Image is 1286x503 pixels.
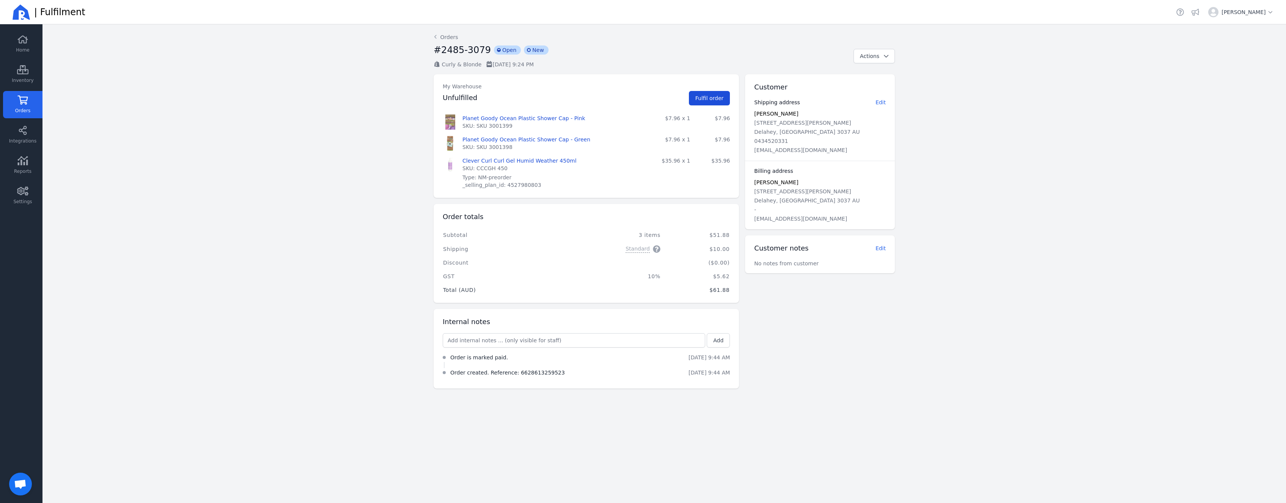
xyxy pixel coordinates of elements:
span: | Fulfilment [34,6,85,18]
span: _selling_plan_id: 4527980803 [462,181,541,189]
h2: Unfulfilled [443,92,477,103]
td: 10% [547,270,667,283]
span: Delahey, [GEOGRAPHIC_DATA] 3037 AU [754,197,860,204]
span: [PERSON_NAME] [754,111,798,117]
td: $7.96 [696,133,736,154]
td: Total (AUD) [443,283,547,297]
span: [EMAIL_ADDRESS][DOMAIN_NAME] [754,147,847,153]
span: Edit [876,99,886,105]
span: Fulfil order [695,95,724,101]
button: [PERSON_NAME] [1205,4,1277,20]
span: SKU: SKU 3001398 [462,143,513,151]
a: Orders [434,33,458,41]
span: - [754,207,756,213]
h2: Customer notes [754,243,808,254]
span: My Warehouse [443,83,482,89]
td: $61.88 [667,283,730,297]
span: Integrations [9,138,36,144]
h2: Internal notes [443,317,490,327]
span: Add [713,337,723,343]
td: 3 items [547,228,667,242]
a: Helpdesk [1175,7,1185,17]
span: Open [494,45,521,55]
span: Actions [860,53,879,59]
td: Subtotal [443,228,547,242]
span: Standard [626,245,650,253]
span: Inventory [12,77,33,83]
span: Delahey, [GEOGRAPHIC_DATA] 3037 AU [754,129,860,135]
td: $35.96 [696,154,736,192]
span: SKU: CCCGH 450 [462,165,508,172]
h3: Billing address [754,167,793,175]
a: Planet Goody Ocean Plastic Shower Cap - Green [462,136,590,143]
span: SKU: SKU 3001399 [462,122,513,130]
span: [PERSON_NAME] [1222,8,1274,16]
td: $51.88 [667,228,730,242]
td: $35.96 x 1 [644,154,696,192]
p: [DATE] 9:24 PM [486,61,534,68]
span: New [524,45,549,55]
span: Settings [13,199,32,205]
a: Clever Curl Curl Gel Humid Weather 450ml [462,157,577,165]
time: [DATE] 9:44 AM [689,354,730,360]
td: Shipping [443,242,547,256]
h2: Customer [754,82,787,92]
span: Reports [14,168,31,174]
span: Home [16,47,29,53]
input: Add internal notes ... (only visible for staff) [443,334,705,347]
span: [PERSON_NAME] [754,179,798,185]
td: $10.00 [667,242,730,256]
button: Actions [854,49,895,63]
button: Fulfil order [689,91,730,105]
h2: Order totals [443,212,483,222]
img: Planet Goody Ocean Plastic Shower Cap - Pink [443,114,458,130]
span: Orders [15,108,30,114]
td: $7.96 [696,111,736,133]
td: ($0.00) [667,256,730,270]
span: Curly & Blonde [442,61,482,67]
button: Standard [626,245,660,253]
td: $5.62 [667,270,730,283]
a: Open chat [9,473,32,495]
img: Ricemill Logo [12,3,30,21]
a: Planet Goody Ocean Plastic Shower Cap - Pink [462,114,585,122]
h2: #2485-3079 [434,44,491,56]
td: $7.96 x 1 [644,133,696,154]
p: Order created. Reference: 6628613259523 [450,369,565,376]
span: Type: NM-preorder [462,174,511,181]
h3: Shipping address [754,99,800,106]
td: Discount [443,256,547,270]
button: Edit [876,99,886,106]
span: Edit [876,245,886,251]
time: [DATE] 9:44 AM [689,370,730,376]
span: 0434520331 [754,138,788,144]
span: [STREET_ADDRESS][PERSON_NAME] [754,188,851,194]
td: $7.96 x 1 [644,111,696,133]
button: Edit [876,244,886,252]
span: [EMAIL_ADDRESS][DOMAIN_NAME] [754,216,847,222]
span: No notes from customer [754,260,819,266]
img: Planet Goody Ocean Plastic Shower Cap - Green [443,136,458,151]
span: [STREET_ADDRESS][PERSON_NAME] [754,120,851,126]
button: Add [707,333,730,348]
img: Clever Curl Curl Gel Humid Weather 450ml [443,157,458,172]
td: GST [443,270,547,283]
p: Order is marked paid. [450,354,508,361]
